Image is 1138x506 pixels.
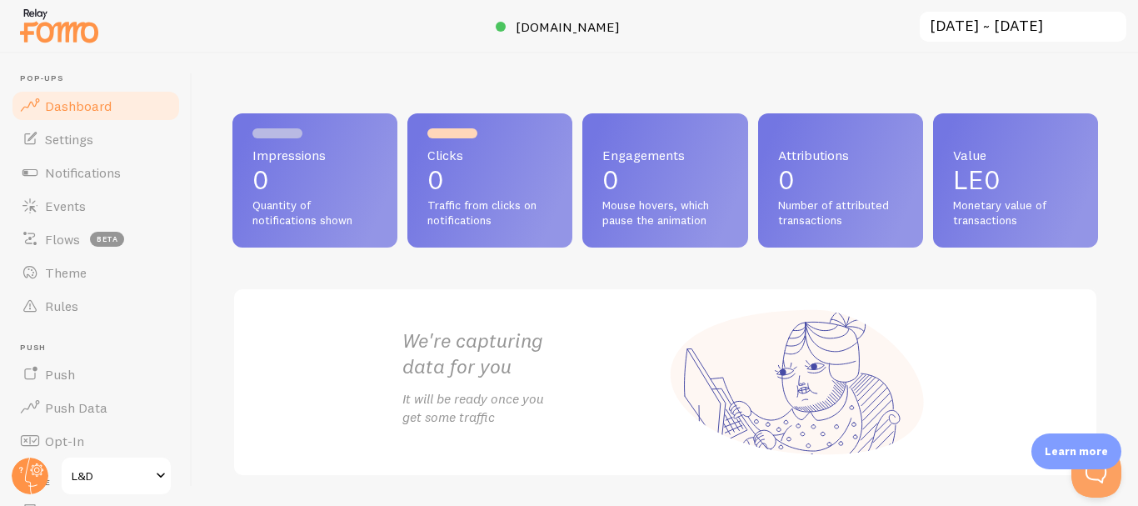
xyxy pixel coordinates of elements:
[60,456,172,496] a: L&D
[10,256,182,289] a: Theme
[45,298,78,314] span: Rules
[10,358,182,391] a: Push
[20,343,182,353] span: Push
[20,73,182,84] span: Pop-ups
[402,389,666,428] p: It will be ready once you get some traffic
[45,264,87,281] span: Theme
[427,167,552,193] p: 0
[602,198,727,228] span: Mouse hovers, which pause the animation
[45,231,80,248] span: Flows
[778,148,903,162] span: Attributions
[602,167,727,193] p: 0
[10,89,182,123] a: Dashboard
[778,198,903,228] span: Number of attributed transactions
[252,198,377,228] span: Quantity of notifications shown
[45,164,121,181] span: Notifications
[1071,448,1121,498] iframe: Help Scout Beacon - Open
[45,198,86,214] span: Events
[252,148,377,162] span: Impressions
[45,366,75,383] span: Push
[90,232,124,247] span: beta
[953,148,1078,162] span: Value
[252,167,377,193] p: 0
[17,4,101,47] img: fomo-relay-logo-orange.svg
[10,424,182,458] a: Opt-In
[602,148,727,162] span: Engagements
[45,131,93,148] span: Settings
[10,189,182,223] a: Events
[45,433,84,449] span: Opt-In
[427,148,552,162] span: Clicks
[953,163,1001,196] span: LE0
[10,156,182,189] a: Notifications
[1031,433,1121,469] div: Learn more
[10,223,182,256] a: Flows beta
[72,466,151,486] span: L&D
[1045,443,1108,459] p: Learn more
[10,289,182,323] a: Rules
[45,399,107,416] span: Push Data
[427,198,552,228] span: Traffic from clicks on notifications
[402,328,666,379] h2: We're capturing data for you
[10,391,182,424] a: Push Data
[953,198,1078,228] span: Monetary value of transactions
[778,167,903,193] p: 0
[10,123,182,156] a: Settings
[45,98,112,114] span: Dashboard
